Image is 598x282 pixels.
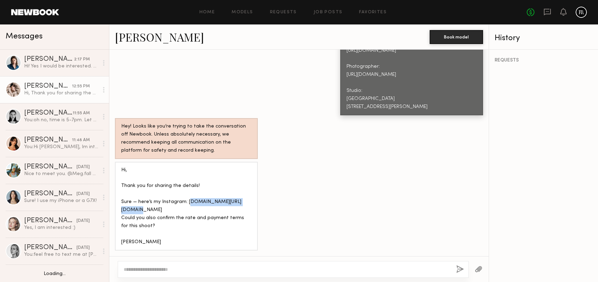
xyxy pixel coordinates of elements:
[121,123,251,155] div: Hey! Looks like you’re trying to take the conversation off Newbook. Unless absolutely necessary, ...
[430,34,483,39] a: Book model
[72,137,90,144] div: 11:48 AM
[232,10,253,15] a: Models
[24,144,99,150] div: You: Hi [PERSON_NAME], Im interested to book you for a jewelry ecom shoot [DATE] for 2 hours (aft...
[24,83,72,90] div: [PERSON_NAME]
[76,191,90,197] div: [DATE]
[73,110,90,117] div: 11:55 AM
[121,166,251,247] div: Hi, Thank you for sharing the details! Sure — here’s my Instagram: [DOMAIN_NAME][URL][DOMAIN_NAME...
[115,29,204,44] a: [PERSON_NAME]
[24,137,72,144] div: [PERSON_NAME]
[24,90,99,96] div: Hi, Thank you for sharing the details! Sure — here’s my Instagram: [DOMAIN_NAME][URL][DOMAIN_NAME...
[24,117,99,123] div: You: oh no, time is 5-7pm. Let me know just incase anything changes on your schedule.
[24,63,99,70] div: Hi! Yes I would be interested. Can you tell me some more details?
[270,10,297,15] a: Requests
[24,110,73,117] div: [PERSON_NAME]
[24,217,76,224] div: [PERSON_NAME]
[359,10,387,15] a: Favorites
[24,190,76,197] div: [PERSON_NAME]
[314,10,343,15] a: Job Posts
[24,56,74,63] div: [PERSON_NAME]
[199,10,215,15] a: Home
[74,56,90,63] div: 2:17 PM
[24,164,76,171] div: [PERSON_NAME]
[72,83,90,90] div: 12:55 PM
[6,32,43,41] span: Messages
[24,171,99,177] div: Nice to meet you. @Meg.fall on ig. Thanks for reaching out!
[76,218,90,224] div: [DATE]
[430,30,483,44] button: Book model
[76,164,90,171] div: [DATE]
[495,58,592,63] div: REQUESTS
[24,197,99,204] div: Sure! I use my iPhone or a G7X!
[24,224,99,231] div: Yes, I am interested :)
[76,245,90,251] div: [DATE]
[24,244,76,251] div: [PERSON_NAME] O.
[495,34,592,42] div: History
[24,251,99,258] div: You: feel free to text me at [PERSON_NAME]: [PHONE_NUMBER] Thank you.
